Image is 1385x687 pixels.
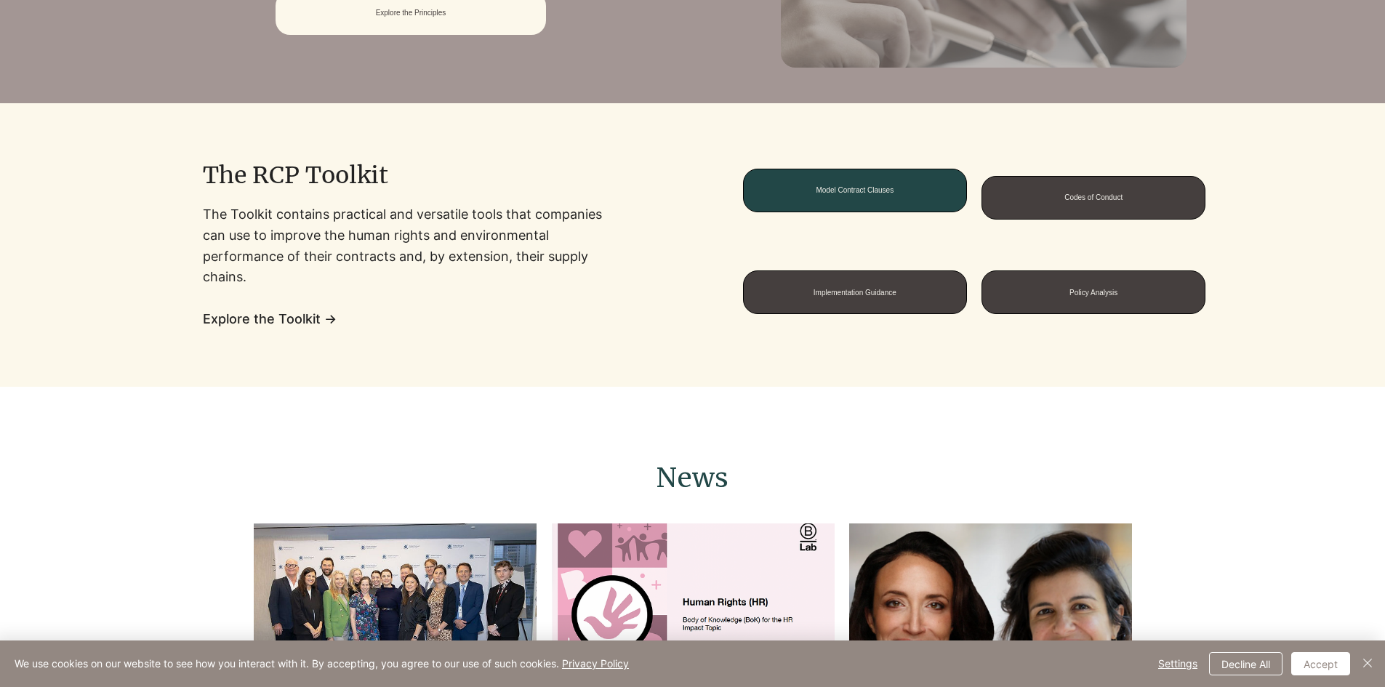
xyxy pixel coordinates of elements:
[981,176,1205,220] a: Codes of Conduct
[1069,289,1117,297] span: Policy Analysis
[1359,654,1376,672] img: Close
[981,270,1205,314] a: Policy Analysis
[15,657,629,670] span: We use cookies on our website to see how you interact with it. By accepting, you agree to our use...
[1064,193,1123,201] span: Codes of Conduct
[814,289,896,297] span: Implementation Guidance
[444,462,940,494] h2: News
[562,657,629,670] a: Privacy Policy
[1158,653,1197,675] span: Settings
[203,204,619,288] p: The Toolkit contains practical and versatile tools that companies can use to improve the human ri...
[816,186,894,194] span: Model Contract Clauses
[376,9,446,17] span: Explore the Principles
[1209,652,1282,675] button: Decline All
[743,169,967,212] a: Model Contract Clauses
[203,161,515,190] h2: The RCP Toolkit
[1291,652,1350,675] button: Accept
[1359,652,1376,675] button: Close
[743,270,967,314] a: Implementation Guidance
[203,311,337,326] a: Explore the Toolkit →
